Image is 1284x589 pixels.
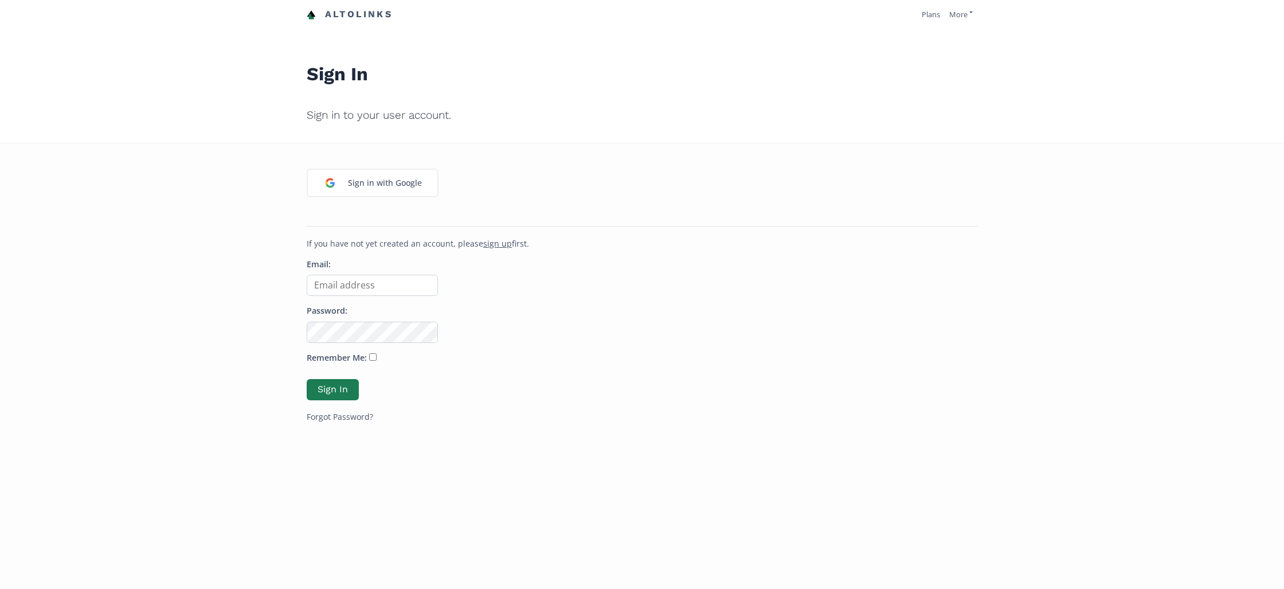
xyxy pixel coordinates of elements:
label: Email: [307,259,331,271]
input: Email address [307,275,438,296]
a: Forgot Password? [307,411,373,422]
button: Sign In [307,379,359,400]
a: Altolinks [307,5,393,24]
a: sign up [483,238,512,249]
div: Sign in with Google [342,171,428,195]
p: If you have not yet created an account, please first. [307,238,977,249]
h1: Sign In [307,38,977,92]
a: Plans [922,9,940,19]
a: More [949,9,973,19]
label: Password: [307,305,347,317]
label: Remember Me: [307,352,367,364]
img: favicon-32x32.png [307,10,316,19]
img: google_login_logo_184.png [318,171,342,195]
h2: Sign in to your user account. [307,101,977,130]
a: Sign in with Google [307,169,439,197]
